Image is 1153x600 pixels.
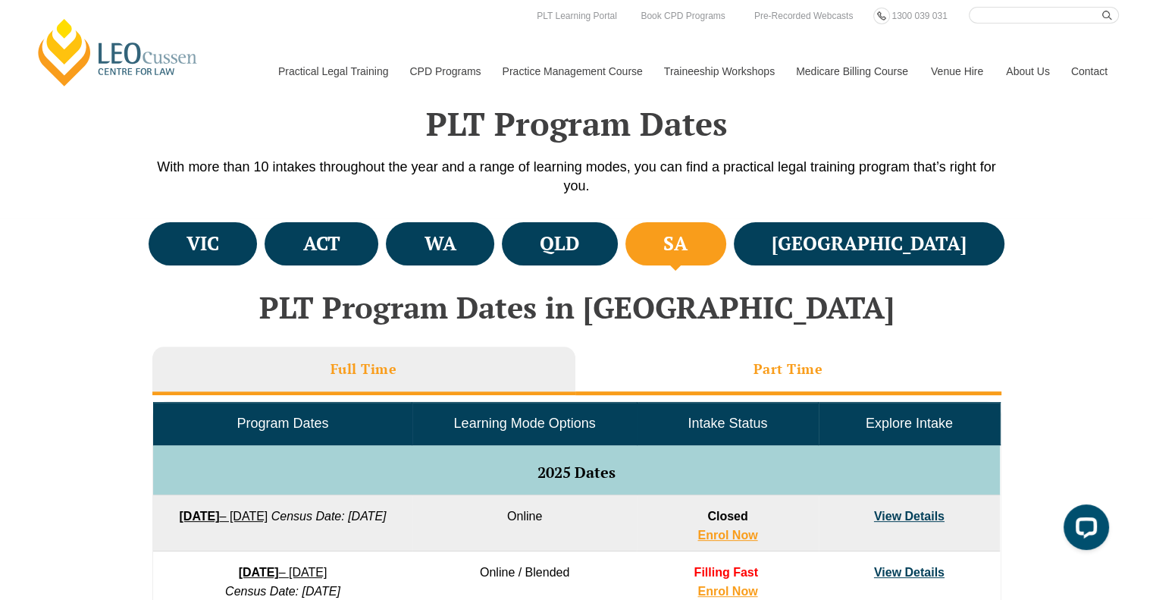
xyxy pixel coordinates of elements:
[237,416,328,431] span: Program Dates
[34,17,202,88] a: [PERSON_NAME] Centre for Law
[637,8,728,24] a: Book CPD Programs
[754,360,823,378] h3: Part Time
[145,105,1009,143] h2: PLT Program Dates
[888,8,951,24] a: 1300 039 031
[271,510,387,523] em: Census Date: [DATE]
[398,39,490,104] a: CPD Programs
[694,566,757,579] span: Filling Fast
[454,416,596,431] span: Learning Mode Options
[186,231,219,256] h4: VIC
[891,11,947,21] span: 1300 039 031
[412,495,637,551] td: Online
[688,416,767,431] span: Intake Status
[303,231,340,256] h4: ACT
[179,510,268,523] a: [DATE]– [DATE]
[537,462,616,482] span: 2025 Dates
[874,510,945,523] a: View Details
[663,231,688,256] h4: SA
[425,231,456,256] h4: WA
[179,510,219,523] strong: [DATE]
[239,566,279,579] strong: [DATE]
[239,566,327,579] a: [DATE]– [DATE]
[145,291,1009,324] h2: PLT Program Dates in [GEOGRAPHIC_DATA]
[653,39,785,104] a: Traineeship Workshops
[533,8,621,24] a: PLT Learning Portal
[540,231,579,256] h4: QLD
[920,39,995,104] a: Venue Hire
[785,39,920,104] a: Medicare Billing Course
[697,585,757,598] a: Enrol Now
[697,529,757,542] a: Enrol Now
[995,39,1060,104] a: About Us
[491,39,653,104] a: Practice Management Course
[1060,39,1119,104] a: Contact
[707,510,747,523] span: Closed
[866,416,953,431] span: Explore Intake
[331,360,397,378] h3: Full Time
[772,231,967,256] h4: [GEOGRAPHIC_DATA]
[145,158,1009,196] p: With more than 10 intakes throughout the year and a range of learning modes, you can find a pract...
[750,8,857,24] a: Pre-Recorded Webcasts
[225,585,340,598] em: Census Date: [DATE]
[267,39,399,104] a: Practical Legal Training
[1051,498,1115,562] iframe: LiveChat chat widget
[874,566,945,579] a: View Details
